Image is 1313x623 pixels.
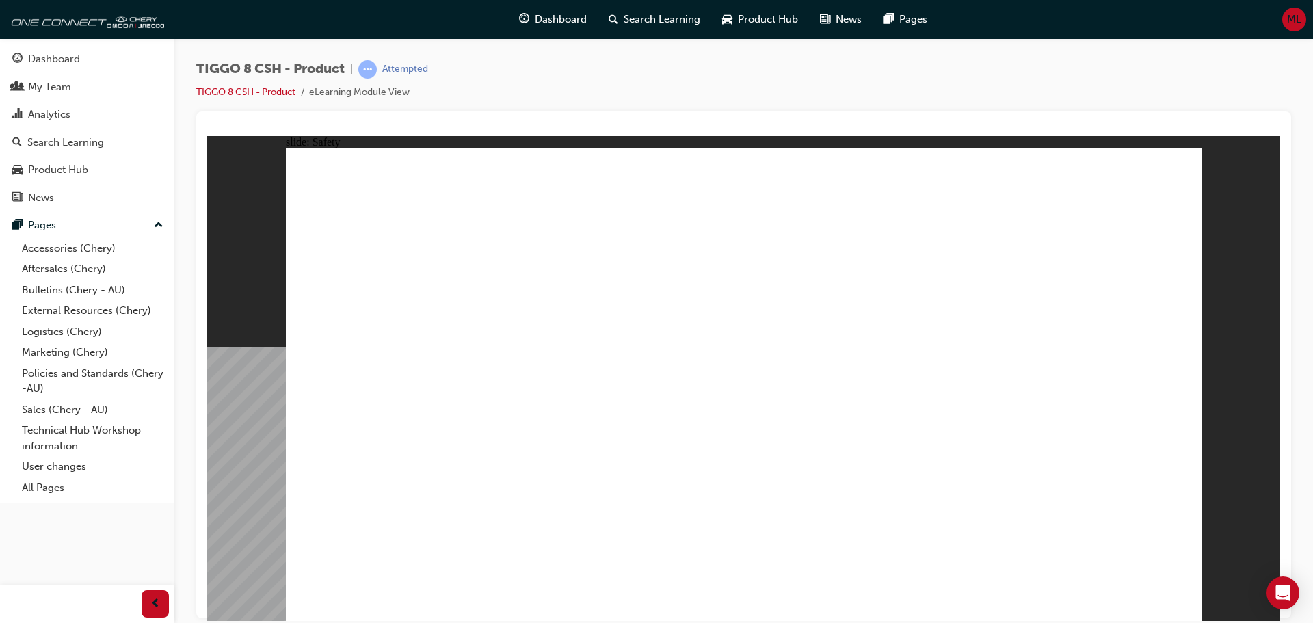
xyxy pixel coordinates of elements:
a: Aftersales (Chery) [16,259,169,280]
span: chart-icon [12,109,23,121]
span: learningRecordVerb_ATTEMPT-icon [358,60,377,79]
a: User changes [16,456,169,477]
a: Marketing (Chery) [16,342,169,363]
span: search-icon [609,11,618,28]
span: news-icon [12,192,23,204]
span: TIGGO 8 CSH - Product [196,62,345,77]
a: Search Learning [5,130,169,155]
span: Product Hub [738,12,798,27]
span: Search Learning [624,12,700,27]
button: DashboardMy TeamAnalyticsSearch LearningProduct HubNews [5,44,169,213]
span: News [836,12,862,27]
span: pages-icon [884,11,894,28]
a: Sales (Chery - AU) [16,399,169,421]
a: Technical Hub Workshop information [16,420,169,456]
a: TIGGO 8 CSH - Product [196,86,295,98]
a: Analytics [5,102,169,127]
a: Dashboard [5,47,169,72]
a: All Pages [16,477,169,499]
span: pages-icon [12,220,23,232]
div: News [28,190,54,206]
span: guage-icon [12,53,23,66]
a: Accessories (Chery) [16,238,169,259]
span: guage-icon [519,11,529,28]
a: Product Hub [5,157,169,183]
span: up-icon [154,217,163,235]
a: news-iconNews [809,5,873,34]
div: Attempted [382,63,428,76]
span: people-icon [12,81,23,94]
div: Product Hub [28,162,88,178]
a: Bulletins (Chery - AU) [16,280,169,301]
a: pages-iconPages [873,5,938,34]
div: Pages [28,217,56,233]
span: car-icon [12,164,23,176]
a: News [5,185,169,211]
span: Pages [899,12,927,27]
div: Analytics [28,107,70,122]
a: External Resources (Chery) [16,300,169,321]
img: oneconnect [7,5,164,33]
a: search-iconSearch Learning [598,5,711,34]
a: Logistics (Chery) [16,321,169,343]
a: Policies and Standards (Chery -AU) [16,363,169,399]
div: My Team [28,79,71,95]
span: Dashboard [535,12,587,27]
li: eLearning Module View [309,85,410,101]
span: prev-icon [150,596,161,613]
a: car-iconProduct Hub [711,5,809,34]
div: Dashboard [28,51,80,67]
button: Pages [5,213,169,238]
span: | [350,62,353,77]
div: Search Learning [27,135,104,150]
span: news-icon [820,11,830,28]
a: My Team [5,75,169,100]
a: guage-iconDashboard [508,5,598,34]
div: Open Intercom Messenger [1266,576,1299,609]
span: search-icon [12,137,22,149]
button: ML [1282,8,1306,31]
span: car-icon [722,11,732,28]
span: ML [1287,12,1301,27]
